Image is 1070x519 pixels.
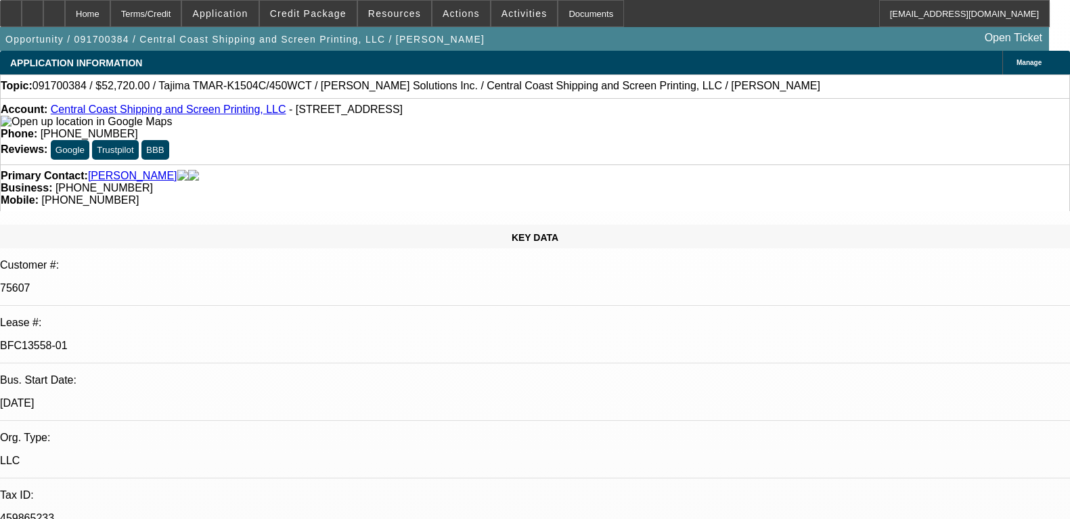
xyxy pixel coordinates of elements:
span: [PHONE_NUMBER] [55,182,153,194]
button: Application [182,1,258,26]
strong: Phone: [1,128,37,139]
span: - [STREET_ADDRESS] [289,104,403,115]
strong: Reviews: [1,143,47,155]
strong: Account: [1,104,47,115]
button: Credit Package [260,1,357,26]
button: Trustpilot [92,140,138,160]
button: Actions [432,1,490,26]
a: Central Coast Shipping and Screen Printing, LLC [51,104,286,115]
span: Activities [501,8,548,19]
span: Credit Package [270,8,347,19]
span: Manage [1017,59,1042,66]
img: Open up location in Google Maps [1,116,172,128]
span: [PHONE_NUMBER] [41,194,139,206]
span: 091700384 / $52,720.00 / Tajima TMAR-K1504C/450WCT / [PERSON_NAME] Solutions Inc. / Central Coast... [32,80,820,92]
span: KEY DATA [512,232,558,243]
span: Opportunity / 091700384 / Central Coast Shipping and Screen Printing, LLC / [PERSON_NAME] [5,34,485,45]
span: [PHONE_NUMBER] [41,128,138,139]
span: APPLICATION INFORMATION [10,58,142,68]
strong: Mobile: [1,194,39,206]
button: Resources [358,1,431,26]
a: View Google Maps [1,116,172,127]
strong: Primary Contact: [1,170,88,182]
img: linkedin-icon.png [188,170,199,182]
a: Open Ticket [979,26,1048,49]
strong: Business: [1,182,52,194]
a: [PERSON_NAME] [88,170,177,182]
button: BBB [141,140,169,160]
span: Actions [443,8,480,19]
button: Google [51,140,89,160]
strong: Topic: [1,80,32,92]
img: facebook-icon.png [177,170,188,182]
button: Activities [491,1,558,26]
span: Resources [368,8,421,19]
span: Application [192,8,248,19]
